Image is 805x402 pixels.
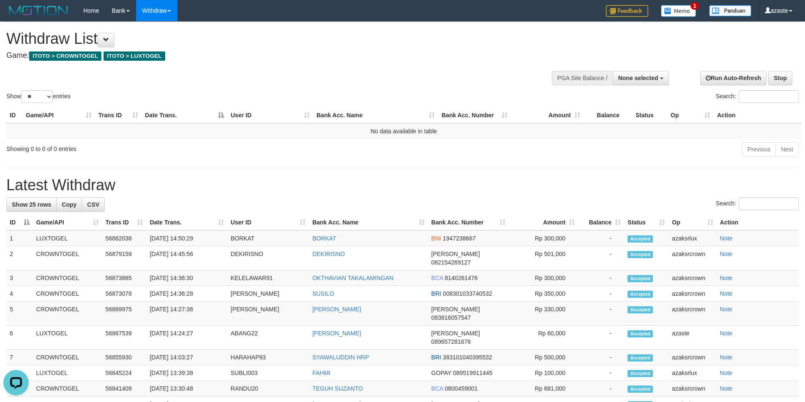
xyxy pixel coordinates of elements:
th: Status: activate to sort column ascending [624,215,669,230]
td: 56873078 [102,286,147,302]
a: Note [720,275,733,281]
a: BORKAT [312,235,336,242]
td: Rp 350,000 [509,286,578,302]
span: BRI [431,290,441,297]
td: ABANG22 [227,326,309,350]
td: - [578,246,624,270]
th: Balance: activate to sort column ascending [578,215,624,230]
th: Date Trans.: activate to sort column ascending [146,215,227,230]
button: Open LiveChat chat widget [3,3,29,29]
a: SYAWALUDDIN HRP [312,354,369,361]
td: [DATE] 14:36:30 [146,270,227,286]
td: Rp 300,000 [509,230,578,246]
th: Action [714,108,801,123]
td: [PERSON_NAME] [227,286,309,302]
td: Rp 60,000 [509,326,578,350]
td: Rp 501,000 [509,246,578,270]
span: [PERSON_NAME] [431,330,480,337]
td: 8 [6,365,33,381]
td: DEKIRISNO [227,246,309,270]
th: Amount: activate to sort column ascending [509,215,578,230]
a: OKTHAVIAN TAKALAMINGAN [312,275,393,281]
td: CROWNTOGEL [33,246,102,270]
span: [PERSON_NAME] [431,251,480,257]
th: User ID: activate to sort column ascending [227,215,309,230]
th: Bank Acc. Name: activate to sort column ascending [309,215,428,230]
span: CSV [87,201,99,208]
label: Show entries [6,90,71,103]
span: ITOTO > CROWNTOGEL [29,51,101,61]
th: Game/API: activate to sort column ascending [33,215,102,230]
span: Accepted [628,291,653,298]
a: Previous [742,142,776,156]
span: ITOTO > LUXTOGEL [104,51,165,61]
img: Button%20Memo.svg [661,5,696,17]
th: Op: activate to sort column ascending [669,215,716,230]
a: Run Auto-Refresh [700,71,767,85]
td: CROWNTOGEL [33,302,102,326]
td: 56867539 [102,326,147,350]
td: - [578,230,624,246]
td: - [578,302,624,326]
span: Copy 0800459001 to clipboard [445,385,478,392]
input: Search: [739,90,799,103]
td: 56845224 [102,365,147,381]
td: CROWNTOGEL [33,270,102,286]
td: 56873885 [102,270,147,286]
td: 3 [6,270,33,286]
a: FAHMI [312,370,330,376]
th: Status [632,108,667,123]
span: Copy [62,201,76,208]
td: 6 [6,326,33,350]
a: Note [720,290,733,297]
span: Accepted [628,370,653,377]
th: Op: activate to sort column ascending [667,108,714,123]
span: Show 25 rows [12,201,51,208]
td: LUXTOGEL [33,230,102,246]
a: Note [720,251,733,257]
td: 7 [6,350,33,365]
span: BCA [431,275,443,281]
div: PGA Site Balance / [552,71,613,85]
th: Bank Acc. Number: activate to sort column ascending [438,108,511,123]
th: Date Trans.: activate to sort column descending [142,108,227,123]
td: - [578,350,624,365]
a: [PERSON_NAME] [312,330,361,337]
span: GOPAY [431,370,451,376]
a: [PERSON_NAME] [312,306,361,313]
th: Balance [584,108,632,123]
td: [DATE] 14:50:29 [146,230,227,246]
td: [DATE] 14:36:28 [146,286,227,302]
td: 56869975 [102,302,147,326]
th: Trans ID: activate to sort column ascending [95,108,142,123]
td: Rp 100,000 [509,365,578,381]
td: [DATE] 14:45:56 [146,246,227,270]
select: Showentries [21,90,53,103]
label: Search: [716,90,799,103]
td: KELELAWAR91 [227,270,309,286]
a: Note [720,235,733,242]
a: Stop [768,71,792,85]
a: Note [720,306,733,313]
td: Rp 500,000 [509,350,578,365]
h1: Latest Withdraw [6,177,799,194]
span: Accepted [628,330,653,337]
a: TEGUH SUZANTO [312,385,363,392]
a: DEKIRISNO [312,251,345,257]
span: Copy 008301033740532 to clipboard [443,290,492,297]
td: [DATE] 13:39:38 [146,365,227,381]
td: SUBLI003 [227,365,309,381]
th: Game/API: activate to sort column ascending [22,108,95,123]
button: None selected [613,71,669,85]
img: MOTION_logo.png [6,4,71,17]
a: Note [720,330,733,337]
td: 56855930 [102,350,147,365]
td: 56882038 [102,230,147,246]
span: Accepted [628,306,653,313]
span: Copy 083816057547 to clipboard [431,314,471,321]
a: Note [720,385,733,392]
span: Accepted [628,235,653,243]
span: BNI [431,235,441,242]
span: None selected [618,75,658,81]
span: Copy 383101040395532 to clipboard [443,354,492,361]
